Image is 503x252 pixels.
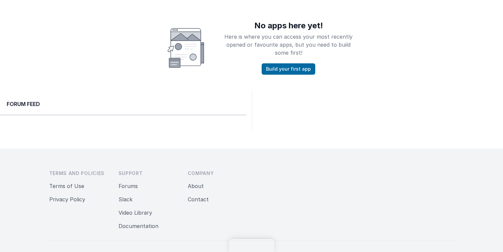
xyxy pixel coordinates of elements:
[167,21,204,75] img: Smiley face
[188,195,209,203] button: Contact
[119,196,132,203] a: Slack
[49,183,84,189] a: Terms of Use
[49,170,108,177] h3: Terms and Policies
[119,195,132,203] button: Slack
[188,170,246,177] h3: Company
[7,100,240,108] h2: Forum Feed
[188,182,204,190] button: About
[262,63,315,75] button: Build your first app
[119,182,138,190] button: Forums
[223,21,355,30] h1: No apps here yet!
[188,183,204,189] a: About
[223,33,355,57] p: Here is where you can access your most recently opened or favourite apps, but you need to build s...
[119,170,177,177] h3: Support
[119,209,152,217] button: Video Library
[49,196,85,203] a: Privacy Policy
[119,222,158,230] button: Documentation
